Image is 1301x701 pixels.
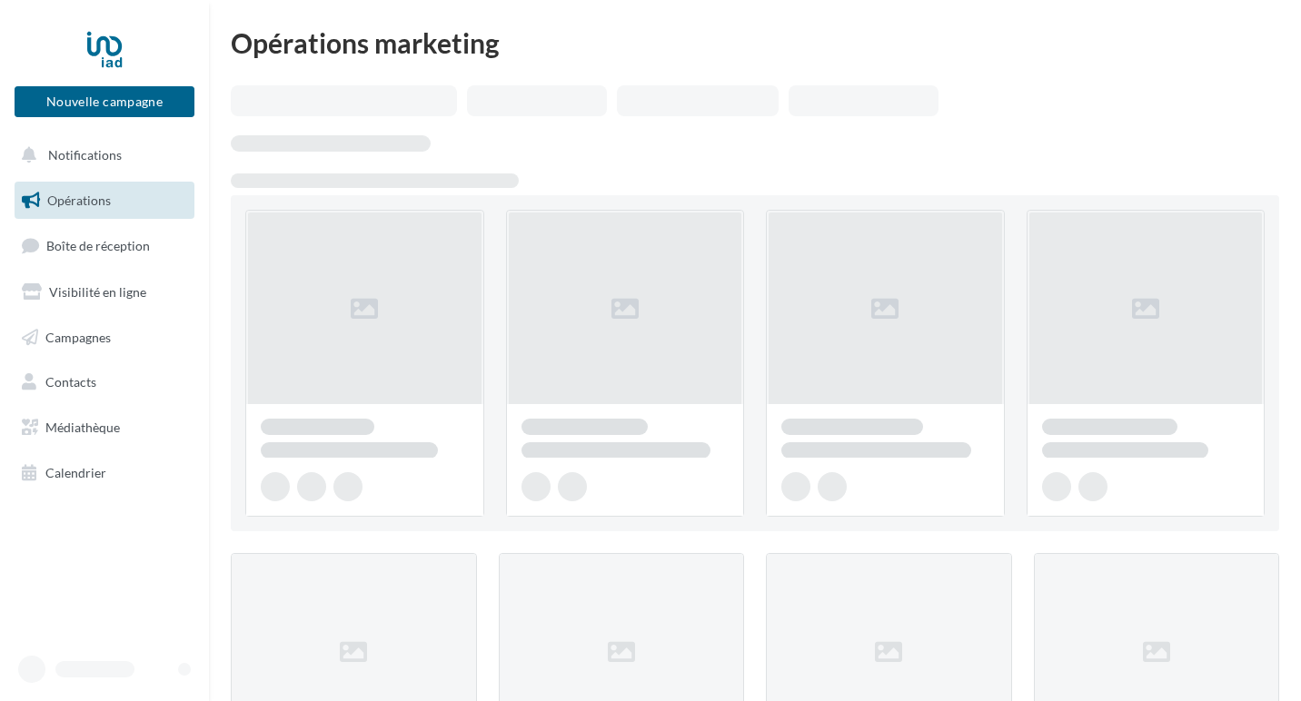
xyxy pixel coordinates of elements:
[45,374,96,390] span: Contacts
[11,136,191,174] button: Notifications
[49,284,146,300] span: Visibilité en ligne
[47,193,111,208] span: Opérations
[48,147,122,163] span: Notifications
[46,238,150,253] span: Boîte de réception
[11,182,198,220] a: Opérations
[45,329,111,344] span: Campagnes
[45,420,120,435] span: Médiathèque
[11,319,198,357] a: Campagnes
[11,454,198,492] a: Calendrier
[11,409,198,447] a: Médiathèque
[45,465,106,480] span: Calendrier
[11,363,198,401] a: Contacts
[15,86,194,117] button: Nouvelle campagne
[11,273,198,311] a: Visibilité en ligne
[11,226,198,265] a: Boîte de réception
[231,29,1279,56] div: Opérations marketing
